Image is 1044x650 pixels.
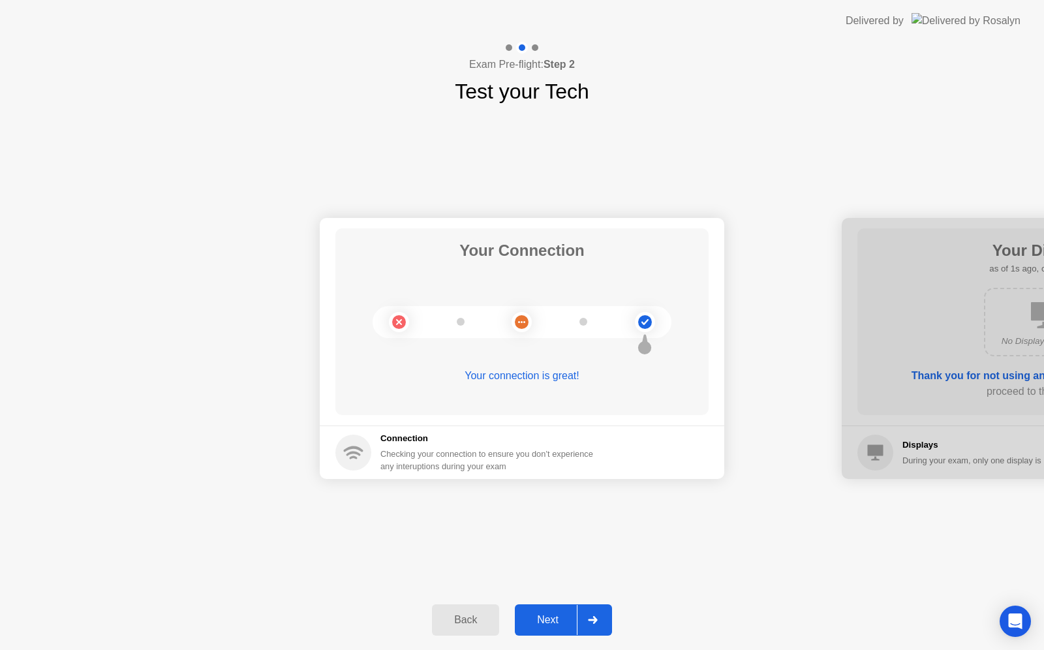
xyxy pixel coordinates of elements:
[544,59,575,70] b: Step 2
[469,57,575,72] h4: Exam Pre-flight:
[335,368,709,384] div: Your connection is great!
[380,448,601,472] div: Checking your connection to ensure you don’t experience any interuptions during your exam
[459,239,585,262] h1: Your Connection
[455,76,589,107] h1: Test your Tech
[846,13,904,29] div: Delivered by
[432,604,499,636] button: Back
[912,13,1021,28] img: Delivered by Rosalyn
[380,432,601,445] h5: Connection
[436,614,495,626] div: Back
[519,614,577,626] div: Next
[515,604,612,636] button: Next
[1000,606,1031,637] div: Open Intercom Messenger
